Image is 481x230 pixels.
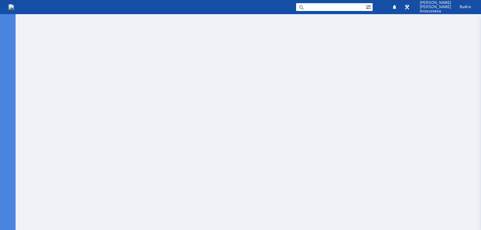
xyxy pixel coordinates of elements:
[366,3,373,10] span: Расширенный поиск
[420,9,451,13] span: Алексеевна
[420,1,451,5] span: [PERSON_NAME]
[403,3,411,11] a: Перейти в интерфейс администратора
[420,5,451,9] span: [PERSON_NAME]
[9,4,14,10] a: Перейти на домашнюю страницу
[9,4,14,10] img: logo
